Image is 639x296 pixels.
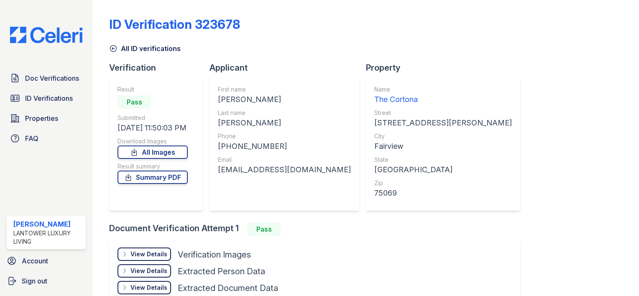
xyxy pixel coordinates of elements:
[3,273,89,289] a: Sign out
[109,43,181,54] a: All ID verifications
[109,222,527,236] div: Document Verification Attempt 1
[109,62,210,74] div: Verification
[218,109,351,117] div: Last name
[218,94,351,105] div: [PERSON_NAME]
[13,219,82,229] div: [PERSON_NAME]
[178,282,278,294] div: Extracted Document Data
[25,73,79,83] span: Doc Verifications
[178,249,251,260] div: Verification Images
[118,95,151,109] div: Pass
[3,27,89,43] img: CE_Logo_Blue-a8612792a0a2168367f1c8372b55b34899dd931a85d93a1a3d3e32e68fde9ad4.png
[118,162,188,171] div: Result summary
[22,276,47,286] span: Sign out
[130,250,167,258] div: View Details
[13,229,82,246] div: Lantower Luxury Living
[118,85,188,94] div: Result
[218,140,351,152] div: [PHONE_NUMBER]
[218,156,351,164] div: Email
[218,164,351,176] div: [EMAIL_ADDRESS][DOMAIN_NAME]
[22,256,48,266] span: Account
[25,113,58,123] span: Properties
[7,70,86,87] a: Doc Verifications
[247,222,281,236] div: Pass
[118,145,188,159] a: All Images
[374,85,512,105] a: Name The Cortona
[25,133,38,143] span: FAQ
[374,109,512,117] div: Street
[118,114,188,122] div: Submitted
[218,85,351,94] div: First name
[374,85,512,94] div: Name
[3,253,89,269] a: Account
[374,94,512,105] div: The Cortona
[118,171,188,184] a: Summary PDF
[178,265,265,277] div: Extracted Person Data
[374,117,512,129] div: [STREET_ADDRESS][PERSON_NAME]
[7,90,86,107] a: ID Verifications
[109,17,240,32] div: ID Verification 323678
[374,164,512,176] div: [GEOGRAPHIC_DATA]
[118,122,188,134] div: [DATE] 11:50:03 PM
[25,93,73,103] span: ID Verifications
[374,132,512,140] div: City
[374,140,512,152] div: Fairview
[374,156,512,164] div: State
[374,187,512,199] div: 75069
[374,179,512,187] div: Zip
[130,267,167,275] div: View Details
[366,62,527,74] div: Property
[218,132,351,140] div: Phone
[118,137,188,145] div: Download Images
[7,110,86,127] a: Properties
[210,62,366,74] div: Applicant
[130,283,167,292] div: View Details
[7,130,86,147] a: FAQ
[218,117,351,129] div: [PERSON_NAME]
